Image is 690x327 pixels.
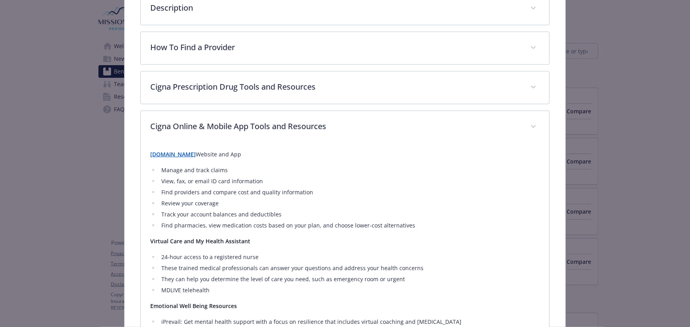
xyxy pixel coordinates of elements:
[150,41,521,53] p: How To Find a Provider
[159,286,540,295] li: MDLIVE telehealth
[159,263,540,273] li: These trained medical professionals can answer your questions and address your health concerns
[150,81,521,93] p: Cigna Prescription Drug Tools and Resources
[150,237,250,245] strong: Virtual Care and My Health Assistant
[150,150,540,159] p: Website and App
[150,120,521,132] p: Cigna Online & Mobile App Tools and Resources
[150,150,196,158] a: [DOMAIN_NAME]
[150,302,237,310] strong: Emotional Well Being Resources
[159,210,540,219] li: Track your account balances and deductibles
[159,221,540,230] li: Find pharmacies, view medication costs based on your plan, and choose lower-cost alternatives
[141,71,549,104] div: Cigna Prescription Drug Tools and Resources
[141,32,549,64] div: How To Find a Provider
[159,165,540,175] li: Manage and track claims
[159,199,540,208] li: Review your coverage
[150,2,521,14] p: Description
[141,111,549,143] div: Cigna Online & Mobile App Tools and Resources
[159,274,540,284] li: They can help you determine the level of care you need, such as emergency room or urgent
[159,317,540,327] li: iPrevail: Get mental health support with a focus on resilience that includes virtual coaching and...
[159,252,540,262] li: 24-hour access to a registered nurse
[159,177,540,186] li: View, fax, or email ID card information
[159,188,540,197] li: Find providers and compare cost and quality information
